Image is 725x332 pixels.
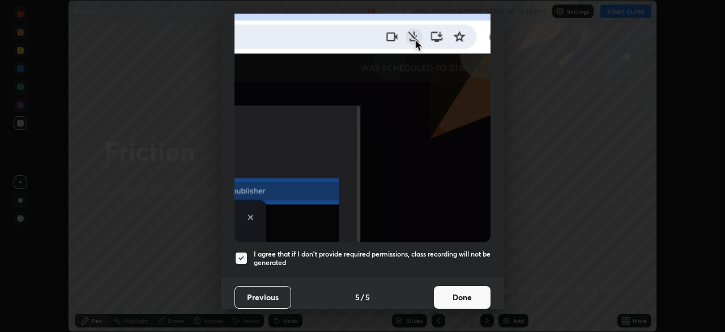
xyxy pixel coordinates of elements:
[355,291,360,303] h4: 5
[434,286,491,309] button: Done
[365,291,370,303] h4: 5
[254,250,491,267] h5: I agree that if I don't provide required permissions, class recording will not be generated
[361,291,364,303] h4: /
[234,286,291,309] button: Previous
